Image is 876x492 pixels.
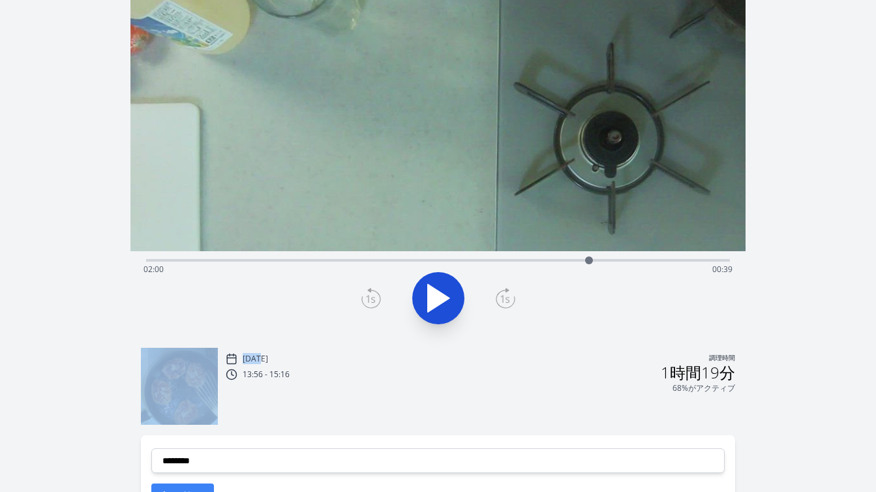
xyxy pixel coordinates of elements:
[661,361,735,383] font: 1時間19分
[243,369,290,380] font: 13:56 - 15:16
[672,382,735,393] font: 68%がアクティブ
[143,264,164,275] font: 02:00
[709,354,735,362] font: 調理時間
[243,353,268,364] font: [DATE]
[141,348,218,425] img: 250915045706_thumb.jpeg
[712,264,733,275] font: 00:39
